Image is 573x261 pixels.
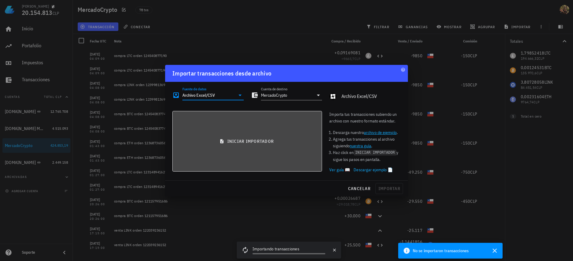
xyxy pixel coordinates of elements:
[253,246,325,253] div: Importando transacciones
[182,87,206,91] label: Fuente de datos
[341,93,401,99] div: Archivo Excel/CSV
[413,247,469,254] span: No se importaron transacciones
[350,143,371,149] a: nuestra guía
[329,111,401,124] p: Importa tus transacciones subiendo un archivo con nuestro formato estándar.
[364,130,397,135] a: archivo de ejemplo
[354,166,393,173] a: Descargar ejemplo 📄
[172,69,271,78] div: Importar transacciones desde archivo
[172,111,322,172] button: iniciar importador
[182,90,235,100] input: Seleccionar una fuente de datos
[261,87,287,91] label: Cuenta de destino
[329,166,350,173] a: Ver guía 📖
[354,150,396,156] code: INICIAR IMPORTADOR
[333,136,401,149] li: Agrega tus transacciones al archivo siguiendo .
[345,183,373,194] button: cancelar
[348,186,371,191] span: cancelar
[333,149,401,163] li: Haz click en y sigue los pasos en pantalla.
[178,139,317,144] span: iniciar importador
[333,129,401,136] li: Descarga nuestro .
